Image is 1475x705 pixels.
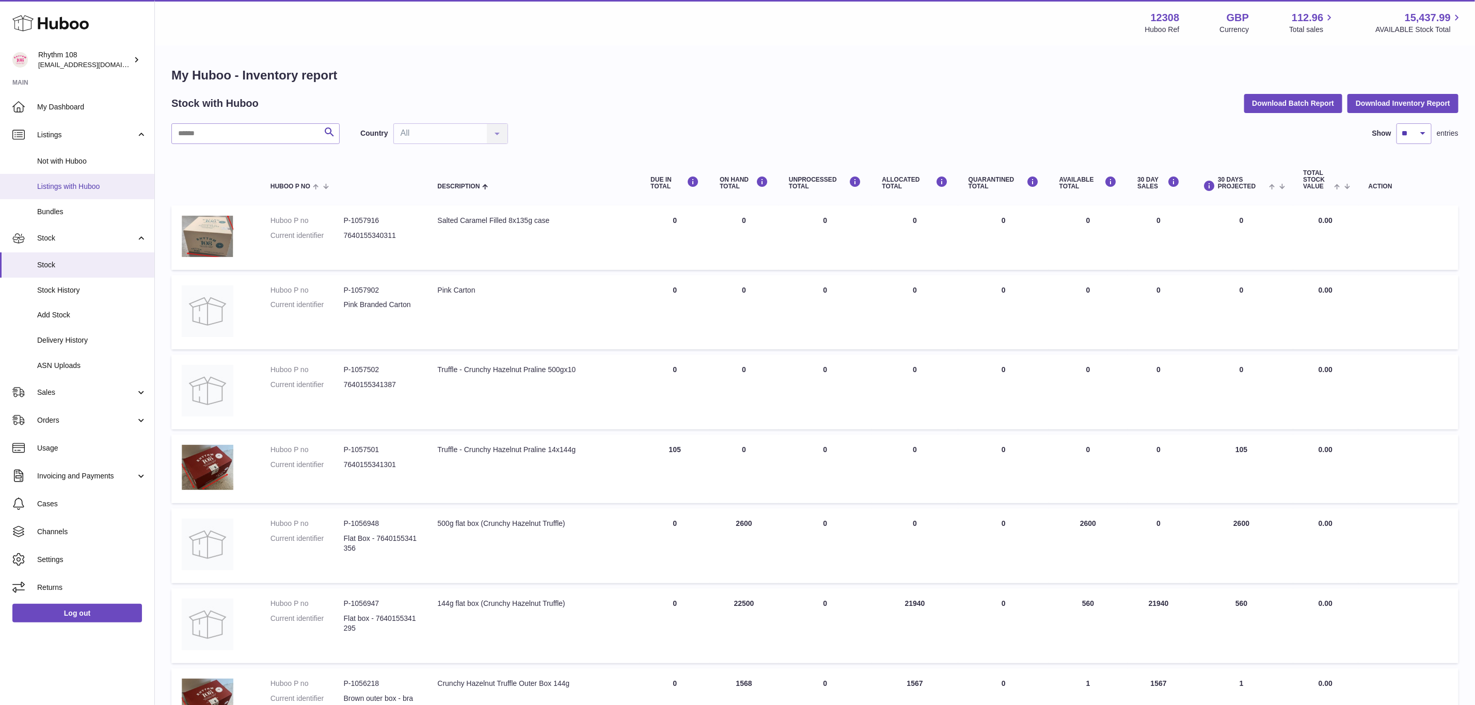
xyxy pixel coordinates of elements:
td: 560 [1049,588,1128,663]
span: Description [437,183,480,190]
div: Salted Caramel Filled 8x135g case [437,216,630,226]
td: 0 [779,275,871,350]
dd: Flat Box - 7640155341356 [344,534,417,553]
span: Cases [37,499,147,509]
span: AVAILABLE Stock Total [1375,25,1463,35]
a: Log out [12,604,142,622]
div: UNPROCESSED Total [789,176,861,190]
div: 30 DAY SALES [1138,176,1180,190]
td: 0 [1049,355,1128,429]
td: 0 [640,588,709,663]
dd: P-1056947 [344,599,417,608]
dt: Huboo P no [271,679,344,688]
img: product image [182,285,233,337]
div: ON HAND Total [720,176,768,190]
div: Currency [1220,25,1249,35]
td: 0 [872,205,958,269]
td: 0 [640,355,709,429]
div: DUE IN TOTAL [651,176,699,190]
span: Listings [37,130,136,140]
span: 0.00 [1319,679,1333,687]
td: 0 [1049,275,1128,350]
span: Bundles [37,207,147,217]
td: 0 [1190,355,1293,429]
td: 0 [709,205,779,269]
span: 0.00 [1319,445,1333,454]
td: 21940 [872,588,958,663]
span: 0 [1002,519,1006,527]
td: 2600 [709,508,779,583]
td: 0 [872,275,958,350]
img: orders@rhythm108.com [12,52,28,68]
span: Sales [37,388,136,397]
span: 0.00 [1319,216,1333,225]
td: 560 [1190,588,1293,663]
span: Total stock value [1304,170,1332,190]
div: Truffle - Crunchy Hazelnut Praline 500gx10 [437,365,630,375]
td: 0 [709,275,779,350]
span: My Dashboard [37,102,147,112]
dt: Current identifier [271,460,344,470]
div: ALLOCATED Total [882,176,948,190]
div: 500g flat box (Crunchy Hazelnut Truffle) [437,519,630,528]
span: Returns [37,583,147,592]
span: 30 DAYS PROJECTED [1218,177,1266,190]
span: [EMAIL_ADDRESS][DOMAIN_NAME] [38,60,152,69]
img: product image [182,216,233,257]
span: 112.96 [1292,11,1323,25]
span: Not with Huboo [37,156,147,166]
td: 0 [1049,205,1128,269]
span: Delivery History [37,335,147,345]
td: 0 [872,355,958,429]
span: 0 [1002,679,1006,687]
div: Action [1369,183,1448,190]
h2: Stock with Huboo [171,97,259,110]
dt: Current identifier [271,300,344,310]
dd: P-1056948 [344,519,417,528]
div: Rhythm 108 [38,50,131,70]
td: 0 [1128,275,1191,350]
img: product image [182,365,233,416]
span: 0.00 [1319,519,1333,527]
dt: Current identifier [271,380,344,390]
dd: P-1057916 [344,216,417,226]
button: Download Inventory Report [1347,94,1458,113]
img: product image [182,445,233,490]
dt: Current identifier [271,534,344,553]
strong: 12308 [1151,11,1180,25]
div: 144g flat box (Crunchy Hazelnut Truffle) [437,599,630,608]
td: 0 [872,508,958,583]
span: Stock History [37,285,147,295]
td: 105 [640,435,709,503]
td: 0 [779,205,871,269]
dd: P-1057502 [344,365,417,375]
span: 0 [1002,365,1006,374]
dt: Huboo P no [271,216,344,226]
div: QUARANTINED Total [969,176,1039,190]
span: Stock [37,233,136,243]
div: Crunchy Hazelnut Truffle Outer Box 144g [437,679,630,688]
span: 15,437.99 [1405,11,1451,25]
span: Listings with Huboo [37,182,147,191]
dd: P-1056218 [344,679,417,688]
div: Truffle - Crunchy Hazelnut Praline 14x144g [437,445,630,455]
td: 0 [640,205,709,269]
td: 0 [709,435,779,503]
span: 0.00 [1319,286,1333,294]
div: Pink Carton [437,285,630,295]
dt: Current identifier [271,614,344,633]
span: Usage [37,443,147,453]
dt: Huboo P no [271,445,344,455]
div: Huboo Ref [1145,25,1180,35]
td: 0 [640,508,709,583]
span: Invoicing and Payments [37,471,136,481]
td: 0 [640,275,709,350]
span: 0 [1002,599,1006,607]
td: 0 [872,435,958,503]
h1: My Huboo - Inventory report [171,67,1458,84]
td: 0 [1128,508,1191,583]
td: 105 [1190,435,1293,503]
dd: P-1057902 [344,285,417,295]
strong: GBP [1227,11,1249,25]
td: 0 [779,508,871,583]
